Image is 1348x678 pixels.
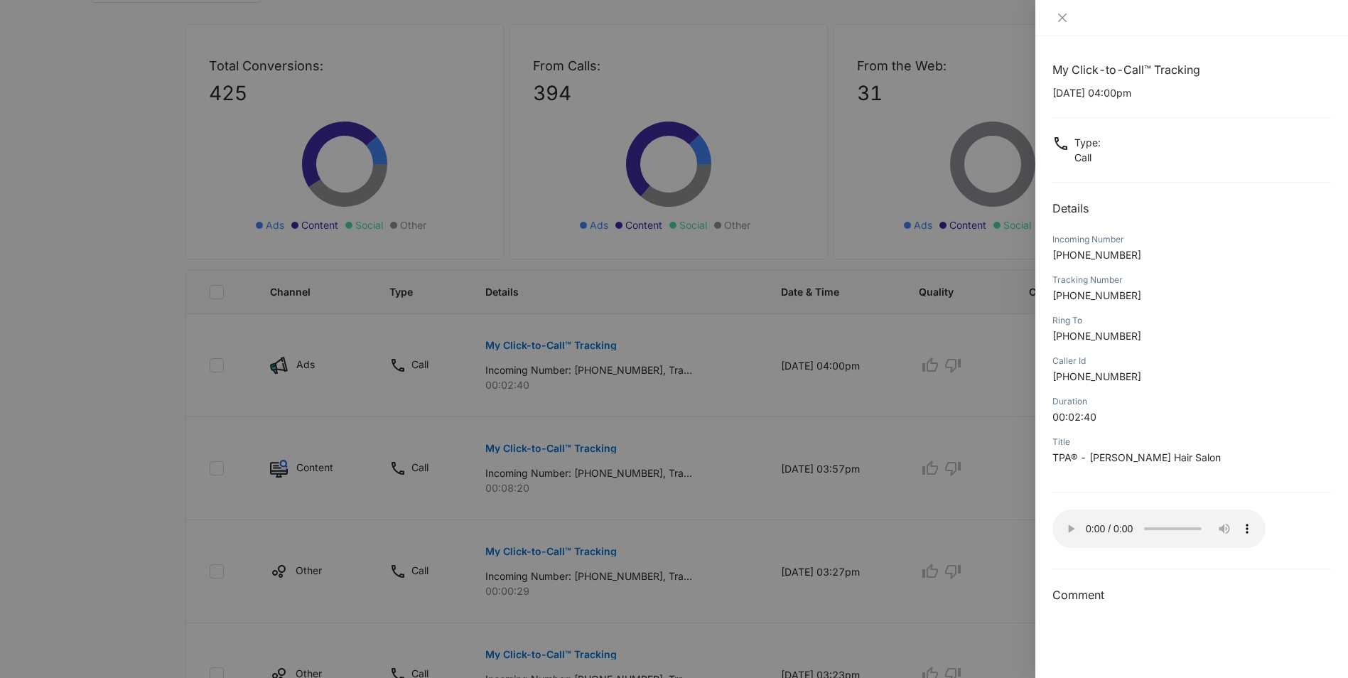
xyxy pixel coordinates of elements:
[1052,330,1141,342] span: [PHONE_NUMBER]
[1057,12,1068,23] span: close
[1052,289,1141,301] span: [PHONE_NUMBER]
[1052,355,1331,367] div: Caller Id
[1052,61,1331,78] h1: My Click-to-Call™ Tracking
[1052,395,1331,408] div: Duration
[1052,411,1096,423] span: 00:02:40
[1052,370,1141,382] span: [PHONE_NUMBER]
[1052,436,1331,448] div: Title
[1052,314,1331,327] div: Ring To
[1052,274,1331,286] div: Tracking Number
[1074,135,1101,150] p: Type :
[1052,451,1221,463] span: TPA® - [PERSON_NAME] Hair Salon
[1052,249,1141,261] span: [PHONE_NUMBER]
[1052,586,1331,603] h3: Comment
[1052,510,1266,548] audio: Your browser does not support the audio tag.
[1052,200,1331,217] h2: Details
[1052,233,1331,246] div: Incoming Number
[1052,11,1072,24] button: Close
[1074,150,1101,165] p: Call
[1052,85,1331,100] p: [DATE] 04:00pm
